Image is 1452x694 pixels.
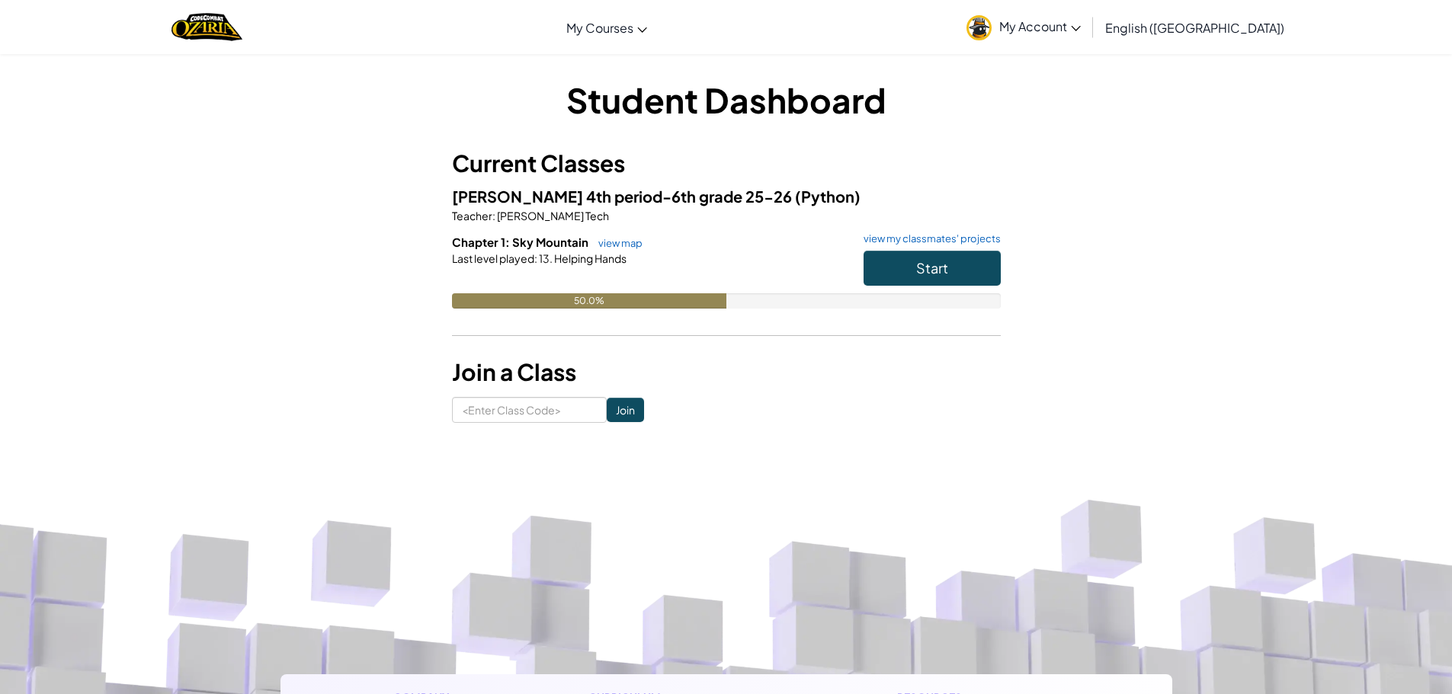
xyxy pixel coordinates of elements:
[452,355,1001,389] h3: Join a Class
[452,251,534,265] span: Last level played
[537,251,553,265] span: 13.
[795,187,861,206] span: (Python)
[452,235,591,249] span: Chapter 1: Sky Mountain
[452,397,607,423] input: <Enter Class Code>
[553,251,627,265] span: Helping Hands
[559,7,655,48] a: My Courses
[171,11,242,43] img: Home
[1105,20,1284,36] span: English ([GEOGRAPHIC_DATA])
[452,187,795,206] span: [PERSON_NAME] 4th period-6th grade 25-26
[959,3,1088,51] a: My Account
[452,146,1001,181] h3: Current Classes
[916,259,948,277] span: Start
[1098,7,1292,48] a: English ([GEOGRAPHIC_DATA])
[566,20,633,36] span: My Courses
[452,209,492,222] span: Teacher
[492,209,495,222] span: :
[171,11,242,43] a: Ozaria by CodeCombat logo
[534,251,537,265] span: :
[999,18,1081,34] span: My Account
[856,234,1001,244] a: view my classmates' projects
[864,251,1001,286] button: Start
[495,209,609,222] span: [PERSON_NAME] Tech
[452,76,1001,123] h1: Student Dashboard
[591,237,643,249] a: view map
[966,15,992,40] img: avatar
[452,293,726,309] div: 50.0%
[607,398,644,422] input: Join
